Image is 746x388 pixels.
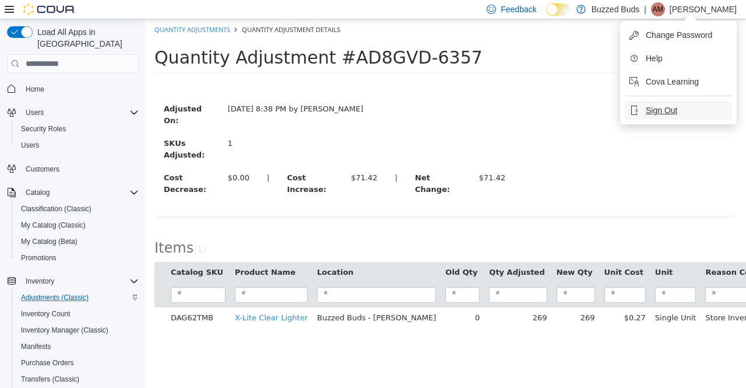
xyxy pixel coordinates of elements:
span: Customers [26,165,59,174]
span: Inventory Count [16,307,139,321]
button: Catalog [21,186,54,200]
label: | [112,153,132,165]
span: Cova Learning [646,76,699,88]
label: Cost Decrease: [9,153,73,176]
span: Transfers (Classic) [21,375,79,384]
div: $71.42 [205,153,232,165]
p: | [644,2,646,16]
button: Cova Learning [625,72,732,91]
a: Customers [21,162,64,176]
button: Catalog [2,184,143,201]
button: Promotions [12,250,143,266]
a: Classification (Classic) [16,202,96,216]
td: DAG62TMB [20,288,85,309]
a: Purchase Orders [16,356,79,370]
a: Manifests [16,340,55,354]
div: 1 [82,118,161,130]
span: Manifests [16,340,139,354]
button: Adjustments (Classic) [12,289,143,306]
span: Purchase Orders [21,358,74,368]
button: Users [21,106,48,120]
span: My Catalog (Classic) [16,218,139,232]
button: My Catalog (Beta) [12,233,143,250]
span: Change Password [646,29,712,41]
span: Load All Apps in [GEOGRAPHIC_DATA] [33,26,139,50]
span: Feedback [501,4,536,15]
span: Users [21,106,139,120]
a: My Catalog (Classic) [16,218,90,232]
small: ( ) [48,225,61,236]
span: Inventory Count [21,309,71,319]
a: Transfers (Classic) [16,372,84,386]
span: Promotions [16,251,139,265]
label: Net Change: [261,153,325,176]
span: Help [646,53,663,64]
button: Inventory [2,273,143,289]
button: Location [171,247,210,259]
span: 1 [51,225,57,236]
input: Dark Mode [546,4,571,16]
a: My Catalog (Beta) [16,235,82,249]
button: Product Name [89,247,152,259]
button: Classification (Classic) [12,201,143,217]
span: Quantity Adjustment #AD8GVD-6357 [9,28,337,48]
a: Inventory Count [16,307,75,321]
a: Home [21,82,49,96]
span: Home [26,85,44,94]
div: $71.42 [333,153,360,165]
button: Transfers (Classic) [12,371,143,387]
button: Old Qty [300,247,334,259]
span: Security Roles [21,124,66,134]
div: Arial Maisonneuve [651,2,665,16]
a: Promotions [16,251,61,265]
span: Transfers (Classic) [16,372,139,386]
span: Manifests [21,342,51,351]
span: Inventory Manager (Classic) [21,326,108,335]
span: Inventory [21,274,139,288]
button: Users [12,137,143,153]
p: Buzzed Buds [592,2,640,16]
button: Manifests [12,338,143,355]
span: Sign Out [646,104,677,116]
button: Change Password [625,26,732,44]
a: Adjustments (Classic) [16,291,93,305]
td: Store Inventory Audit [555,288,645,309]
td: $0.27 [454,288,505,309]
td: 269 [406,288,454,309]
span: Inventory [26,277,54,286]
span: Security Roles [16,122,139,136]
button: Qty Adjusted [343,247,401,259]
span: Quantity Adjustment Details [96,6,195,15]
span: Catalog [21,186,139,200]
a: Security Roles [16,122,71,136]
button: Home [2,80,143,97]
span: My Catalog (Beta) [16,235,139,249]
button: Customers [2,160,143,177]
button: Users [2,104,143,121]
span: Buzzed Buds - [PERSON_NAME] [171,294,290,303]
td: 269 [339,288,406,309]
label: SKUs Adjusted: [9,118,73,141]
div: $0.00 [82,153,104,165]
button: Unit [509,247,529,259]
span: Users [26,108,44,117]
button: Help [625,49,732,68]
button: Sign Out [625,101,732,120]
div: [DATE] 8:38 PM by [PERSON_NAME] [73,84,227,96]
button: Unit Cost [459,247,500,259]
button: Reason Code [559,247,617,259]
span: My Catalog (Classic) [21,221,86,230]
button: Inventory [21,274,59,288]
button: Inventory Manager (Classic) [12,322,143,338]
button: Inventory Count [12,306,143,322]
label: | [241,153,261,165]
button: Catalog SKU [25,247,80,259]
span: Adjustments (Classic) [21,293,89,302]
label: Adjusted On: [9,84,73,107]
td: 0 [295,288,339,309]
button: Security Roles [12,121,143,137]
label: Cost Increase: [132,153,196,176]
td: Single Unit [505,288,555,309]
span: Purchase Orders [16,356,139,370]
